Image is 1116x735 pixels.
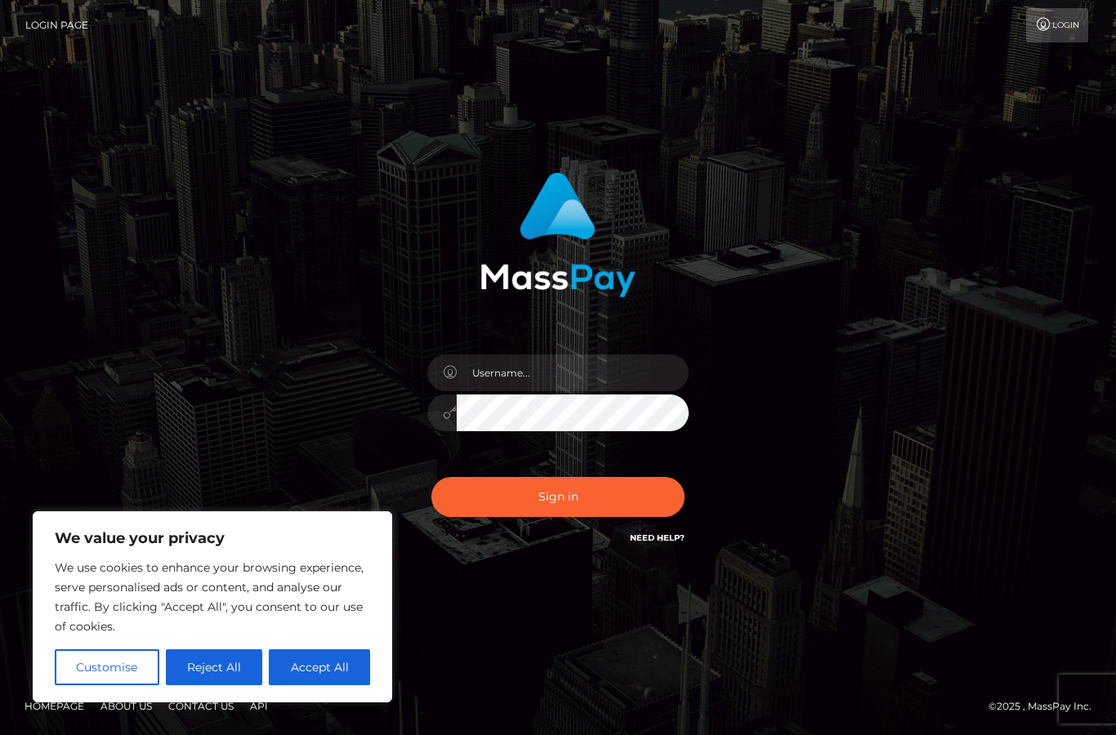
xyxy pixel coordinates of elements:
[162,693,240,719] a: Contact Us
[18,693,91,719] a: Homepage
[25,8,88,42] a: Login Page
[55,528,370,548] p: We value your privacy
[457,354,689,391] input: Username...
[243,693,275,719] a: API
[94,693,158,719] a: About Us
[166,649,263,685] button: Reject All
[55,558,370,636] p: We use cookies to enhance your browsing experience, serve personalised ads or content, and analys...
[55,649,159,685] button: Customise
[630,532,685,543] a: Need Help?
[33,511,392,702] div: We value your privacy
[431,477,685,517] button: Sign in
[480,172,636,297] img: MassPay Login
[269,649,370,685] button: Accept All
[989,697,1104,715] div: © 2025 , MassPay Inc.
[1026,8,1088,42] a: Login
